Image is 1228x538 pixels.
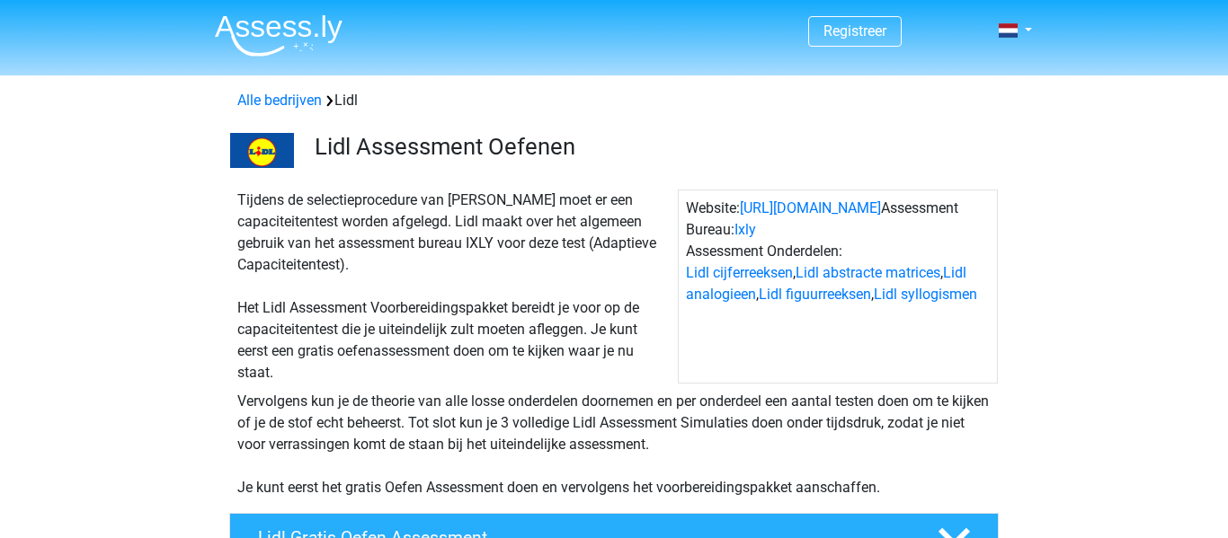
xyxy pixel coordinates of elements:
div: Tijdens de selectieprocedure van [PERSON_NAME] moet er een capaciteitentest worden afgelegd. Lidl... [230,190,678,384]
div: Website: Assessment Bureau: Assessment Onderdelen: , , , , [678,190,998,384]
a: Lidl analogieen [686,264,966,303]
img: Assessly [215,14,343,57]
a: [URL][DOMAIN_NAME] [740,199,881,216]
a: Alle bedrijven [237,92,322,109]
a: Lidl cijferreeksen [686,264,793,281]
div: Vervolgens kun je de theorie van alle losse onderdelen doornemen en per onderdeel een aantal test... [230,391,998,498]
h3: Lidl Assessment Oefenen [315,133,984,161]
a: Lidl figuurreeksen [759,286,871,303]
a: Lidl syllogismen [874,286,977,303]
a: Lidl abstracte matrices [796,264,940,281]
a: Ixly [734,221,756,238]
a: Registreer [823,22,886,40]
div: Lidl [230,90,998,111]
